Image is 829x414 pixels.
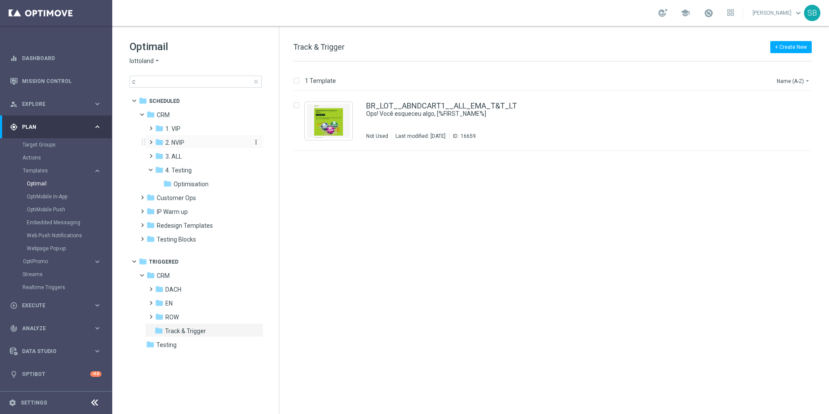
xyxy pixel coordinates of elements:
[10,325,18,332] i: track_changes
[93,258,101,266] i: keyboard_arrow_right
[10,100,18,108] i: person_search
[155,124,164,133] i: folder
[10,302,93,309] div: Execute
[285,91,827,151] div: Press SPACE to select this row.
[9,124,102,131] button: gps_fixed Plan keyboard_arrow_right
[165,313,179,321] span: ROW
[251,138,259,146] button: more_vert
[9,55,102,62] button: equalizer Dashboard
[22,138,111,151] div: Target Groups
[293,42,345,51] span: Track & Trigger
[10,100,93,108] div: Explore
[366,133,388,140] div: Not Used
[22,349,93,354] span: Data Studio
[146,110,155,119] i: folder
[27,219,90,226] a: Embedded Messaging
[22,164,111,255] div: Templates
[149,97,180,105] span: Scheduled
[146,221,155,229] i: folder
[155,138,164,146] i: folder
[90,371,101,377] div: +10
[9,302,102,309] button: play_circle_outline Execute keyboard_arrow_right
[93,347,101,355] i: keyboard_arrow_right
[27,190,111,203] div: OptiMobile In-App
[22,255,111,268] div: OptiPromo
[157,111,170,119] span: CRM
[27,216,111,229] div: Embedded Messaging
[776,76,812,86] button: Name (A-Z)arrow_drop_down
[680,8,690,18] span: school
[27,245,90,252] a: Webpage Pop-up
[9,78,102,85] button: Mission Control
[154,57,161,65] i: arrow_drop_down
[10,363,101,385] div: Optibot
[22,284,90,291] a: Realtime Triggers
[804,5,820,21] div: SB
[22,141,90,148] a: Target Groups
[163,179,172,188] i: folder
[139,96,147,105] i: folder
[253,139,259,146] i: more_vert
[307,104,350,138] img: 16659.jpeg
[146,340,155,349] i: folder
[165,327,206,335] span: Track & Trigger
[305,77,336,85] p: 1 Template
[157,272,170,280] span: CRM
[9,101,102,108] div: person_search Explore keyboard_arrow_right
[9,348,102,355] button: Data Studio keyboard_arrow_right
[22,124,93,130] span: Plan
[146,271,155,280] i: folder
[155,326,163,335] i: folder
[22,258,102,265] button: OptiPromo keyboard_arrow_right
[21,400,47,405] a: Settings
[10,47,101,70] div: Dashboard
[22,167,102,174] button: Templates keyboard_arrow_right
[93,100,101,108] i: keyboard_arrow_right
[27,193,90,200] a: OptiMobile In-App
[804,77,811,84] i: arrow_drop_down
[157,208,188,216] span: IP Warm up
[22,326,93,331] span: Analyze
[23,168,85,173] span: Templates
[9,325,102,332] div: track_changes Analyze keyboard_arrow_right
[22,271,90,278] a: Streams
[22,268,111,281] div: Streams
[130,57,154,65] span: lottoland
[22,70,101,92] a: Mission Control
[93,167,101,175] i: keyboard_arrow_right
[155,166,164,174] i: folder
[366,110,775,118] div: Ops! Você esqueceu algo, [%FIRST_NAME%]
[130,57,161,65] button: lottoland arrow_drop_down
[27,177,111,190] div: Optimail
[165,299,173,307] span: EN
[146,193,155,202] i: folder
[461,133,476,140] div: 16659
[27,232,90,239] a: Web Push Notifications
[165,125,180,133] span: 1. VIP
[130,76,262,88] input: Search Template
[27,180,90,187] a: Optimail
[165,286,181,293] span: DACH
[449,133,476,140] div: ID:
[155,312,164,321] i: folder
[794,8,803,18] span: keyboard_arrow_down
[155,152,164,160] i: folder
[157,194,196,202] span: Customer Ops
[155,285,164,293] i: folder
[23,168,93,173] div: Templates
[22,303,93,308] span: Execute
[146,207,155,216] i: folder
[253,78,259,85] span: close
[22,154,90,161] a: Actions
[366,110,755,118] a: Ops! Você esqueceu algo, [%FIRST_NAME%]
[93,324,101,332] i: keyboard_arrow_right
[9,399,16,407] i: settings
[10,302,18,309] i: play_circle_outline
[392,133,449,140] div: Last modified: [DATE]
[157,236,196,243] span: Testing Blocks
[27,242,111,255] div: Webpage Pop-up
